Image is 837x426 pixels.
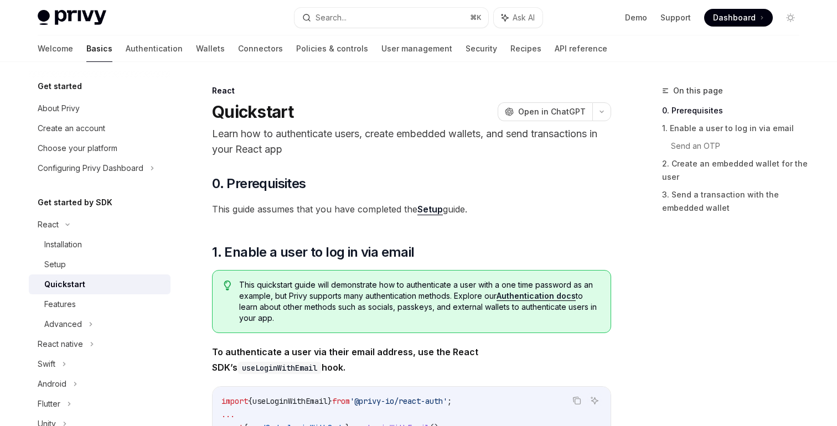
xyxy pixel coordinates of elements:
a: Send an OTP [671,137,808,155]
p: Learn how to authenticate users, create embedded wallets, and send transactions in your React app [212,126,611,157]
div: Configuring Privy Dashboard [38,162,143,175]
span: 1. Enable a user to log in via email [212,243,414,261]
a: Setup [29,254,170,274]
button: Toggle dark mode [782,9,799,27]
a: Support [660,12,691,23]
span: { [248,396,252,406]
div: React [38,218,59,231]
a: Installation [29,235,170,254]
a: Create an account [29,118,170,138]
span: ... [221,409,235,419]
a: Wallets [196,35,225,62]
img: light logo [38,10,106,25]
a: About Privy [29,98,170,118]
div: Android [38,377,66,391]
div: Choose your platform [38,142,117,155]
div: Flutter [38,397,60,411]
div: React native [38,337,83,351]
a: Connectors [238,35,283,62]
span: Ask AI [513,12,535,23]
div: About Privy [38,102,80,115]
span: ⌘ K [470,13,482,22]
div: Search... [316,11,347,24]
div: Features [44,298,76,311]
h1: Quickstart [212,102,294,122]
span: ; [447,396,452,406]
h5: Get started [38,80,82,93]
a: User management [381,35,452,62]
a: Quickstart [29,274,170,294]
code: useLoginWithEmail [237,362,322,374]
button: Copy the contents from the code block [570,393,584,408]
span: from [332,396,350,406]
strong: To authenticate a user via their email address, use the React SDK’s hook. [212,346,478,373]
a: 3. Send a transaction with the embedded wallet [662,186,808,217]
a: API reference [555,35,607,62]
div: Create an account [38,122,105,135]
svg: Tip [224,280,231,290]
span: Open in ChatGPT [518,106,586,117]
a: 1. Enable a user to log in via email [662,120,808,137]
span: This quickstart guide will demonstrate how to authenticate a user with a one time password as an ... [239,279,600,324]
a: Choose your platform [29,138,170,158]
a: Authentication docs [497,291,576,301]
a: Dashboard [704,9,773,27]
span: '@privy-io/react-auth' [350,396,447,406]
a: Policies & controls [296,35,368,62]
button: Ask AI [587,393,602,408]
button: Search...⌘K [294,8,488,28]
a: Setup [417,204,443,215]
span: This guide assumes that you have completed the guide. [212,201,611,217]
a: Features [29,294,170,314]
div: Installation [44,238,82,251]
h5: Get started by SDK [38,196,112,209]
a: Welcome [38,35,73,62]
button: Open in ChatGPT [498,102,592,121]
a: 2. Create an embedded wallet for the user [662,155,808,186]
a: Security [466,35,497,62]
span: Dashboard [713,12,756,23]
button: Ask AI [494,8,542,28]
a: Demo [625,12,647,23]
span: } [328,396,332,406]
span: On this page [673,84,723,97]
a: 0. Prerequisites [662,102,808,120]
span: 0. Prerequisites [212,175,306,193]
span: import [221,396,248,406]
a: Recipes [510,35,541,62]
div: Setup [44,258,66,271]
a: Authentication [126,35,183,62]
div: Swift [38,357,55,371]
div: Advanced [44,318,82,331]
span: useLoginWithEmail [252,396,328,406]
div: React [212,85,611,96]
a: Basics [86,35,112,62]
div: Quickstart [44,278,85,291]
